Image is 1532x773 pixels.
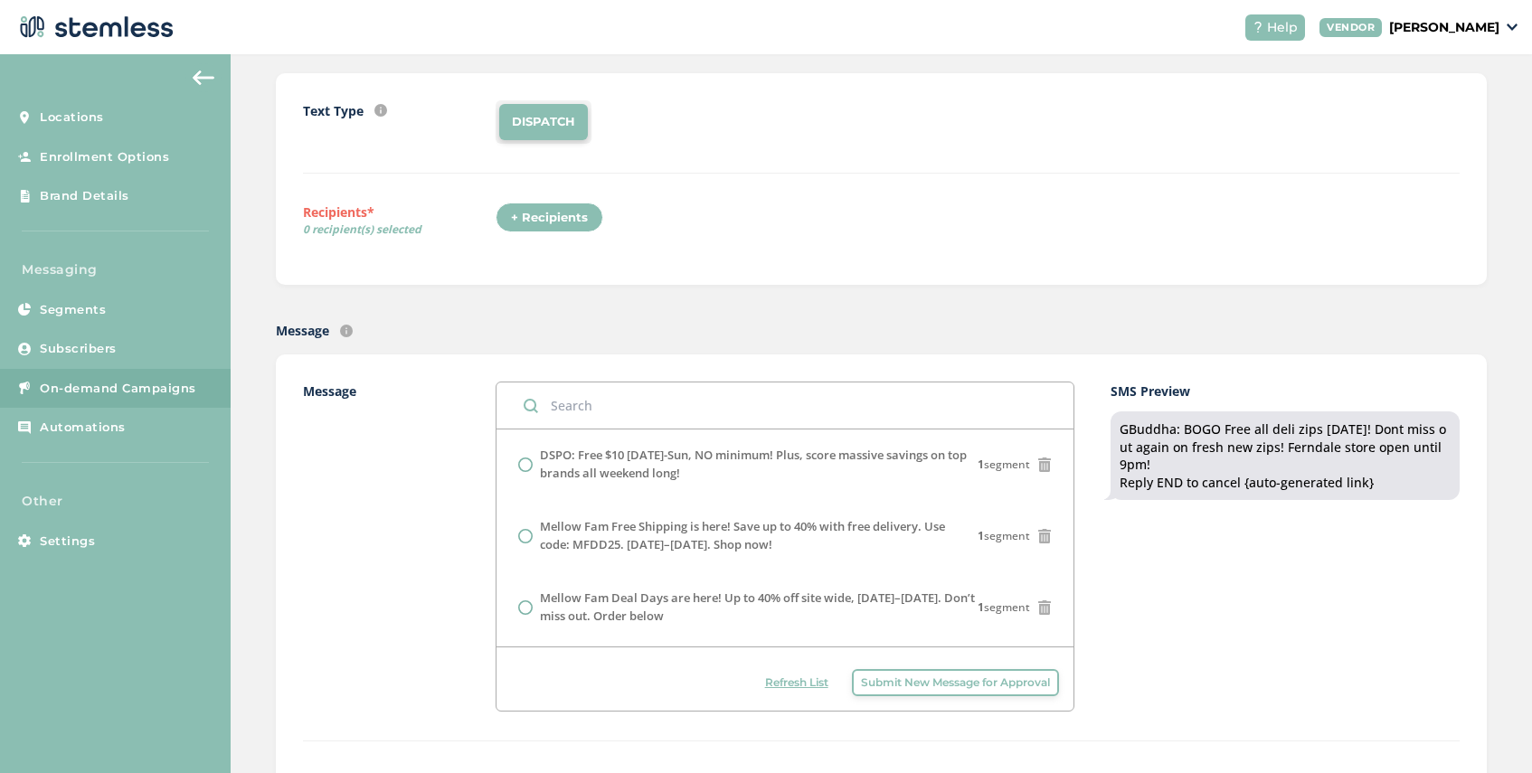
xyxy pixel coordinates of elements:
[1319,18,1382,37] div: VENDOR
[978,599,1030,616] span: segment
[1507,24,1518,31] img: icon_down-arrow-small-66adaf34.svg
[852,669,1059,696] button: Submit New Message for Approval
[540,589,978,625] label: Mellow Fam Deal Days are here! Up to 40% off site wide, [DATE]–[DATE]. Don’t miss out. Order below
[40,533,95,551] span: Settings
[193,71,214,85] img: icon-arrow-back-accent-c549486e.svg
[496,203,603,233] div: + Recipients
[499,104,588,140] li: DISPATCH
[303,101,364,120] label: Text Type
[340,325,353,337] img: icon-info-236977d2.svg
[14,9,174,45] img: logo-dark-0685b13c.svg
[374,104,387,117] img: icon-info-236977d2.svg
[765,674,828,691] span: Refresh List
[1111,382,1460,401] label: SMS Preview
[40,340,117,358] span: Subscribers
[1267,18,1298,37] span: Help
[540,518,978,553] label: Mellow Fam Free Shipping is here! Save up to 40% with free delivery. Use code: MFDD25. [DATE]–[DA...
[303,382,496,712] label: Message
[978,457,984,472] strong: 1
[40,108,104,127] span: Locations
[303,222,496,238] span: 0 recipient(s) selected
[40,380,196,398] span: On-demand Campaigns
[861,674,1050,691] span: Submit New Message for Approval
[1442,686,1532,773] iframe: Chat Widget
[978,599,984,615] strong: 1
[303,203,496,244] label: Recipients*
[40,301,106,319] span: Segments
[496,382,1073,429] input: Search
[978,457,1030,473] span: segment
[1120,420,1451,491] div: GBuddha: BOGO Free all deli zips [DATE]! Dont miss out again on fresh new zips! Ferndale store op...
[1389,18,1499,37] p: [PERSON_NAME]
[756,669,837,696] button: Refresh List
[276,321,329,340] label: Message
[40,148,169,166] span: Enrollment Options
[1253,22,1263,33] img: icon-help-white-03924b79.svg
[978,528,984,543] strong: 1
[978,528,1030,544] span: segment
[40,187,129,205] span: Brand Details
[40,419,126,437] span: Automations
[540,447,978,482] label: DSPO: Free $10 [DATE]-Sun, NO minimum! Plus, score massive savings on top brands all weekend long!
